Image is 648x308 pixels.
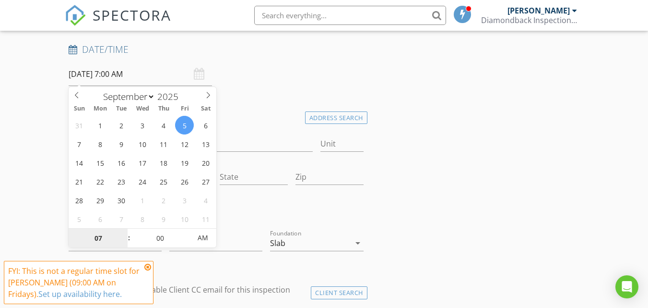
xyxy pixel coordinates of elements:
span: September 20, 2025 [196,153,215,172]
span: October 10, 2025 [175,209,194,228]
span: Tue [111,106,132,112]
span: Click to toggle [190,228,216,247]
span: Sun [69,106,90,112]
span: Sat [195,106,216,112]
div: Open Intercom Messenger [615,275,638,298]
span: Thu [153,106,174,112]
span: : [128,228,130,247]
div: Client Search [311,286,367,299]
span: August 31, 2025 [70,116,89,135]
input: Search everything... [254,6,446,25]
span: October 2, 2025 [154,191,173,209]
span: September 14, 2025 [70,153,89,172]
span: September 11, 2025 [154,135,173,153]
span: September 30, 2025 [112,191,131,209]
div: Slab [270,239,285,247]
span: September 5, 2025 [175,116,194,135]
span: October 8, 2025 [133,209,152,228]
img: The Best Home Inspection Software - Spectora [65,5,86,26]
span: October 1, 2025 [133,191,152,209]
span: October 6, 2025 [91,209,110,228]
div: Address Search [305,111,367,124]
i: arrow_drop_down [352,237,364,249]
div: [PERSON_NAME] [507,6,570,15]
span: October 4, 2025 [196,191,215,209]
input: Year [155,90,187,103]
span: September 8, 2025 [91,135,110,153]
span: September 7, 2025 [70,135,89,153]
span: Fri [174,106,195,112]
span: September 18, 2025 [154,153,173,172]
span: September 22, 2025 [91,172,110,191]
span: September 13, 2025 [196,135,215,153]
span: October 5, 2025 [70,209,89,228]
span: Mon [90,106,111,112]
span: September 9, 2025 [112,135,131,153]
span: October 7, 2025 [112,209,131,228]
label: Enable Client CC email for this inspection [142,285,290,295]
span: September 16, 2025 [112,153,131,172]
a: Set up availability here. [38,289,122,299]
span: September 25, 2025 [154,172,173,191]
span: September 24, 2025 [133,172,152,191]
span: October 9, 2025 [154,209,173,228]
span: SPECTORA [93,5,171,25]
span: September 17, 2025 [133,153,152,172]
span: October 3, 2025 [175,191,194,209]
span: Wed [132,106,153,112]
div: Diamondback Inspection Service [481,15,577,25]
span: September 4, 2025 [154,116,173,135]
div: FYI: This is not a regular time slot for [PERSON_NAME] (09:00 AM on Fridays). [8,265,141,300]
span: September 26, 2025 [175,172,194,191]
input: Select date [69,62,212,86]
a: SPECTORA [65,13,171,33]
span: September 21, 2025 [70,172,89,191]
h4: Date/Time [69,43,363,56]
span: September 27, 2025 [196,172,215,191]
span: September 1, 2025 [91,116,110,135]
span: September 23, 2025 [112,172,131,191]
span: September 28, 2025 [70,191,89,209]
span: September 2, 2025 [112,116,131,135]
span: September 6, 2025 [196,116,215,135]
span: October 11, 2025 [196,209,215,228]
span: September 29, 2025 [91,191,110,209]
span: September 3, 2025 [133,116,152,135]
span: September 12, 2025 [175,135,194,153]
span: September 10, 2025 [133,135,152,153]
span: September 19, 2025 [175,153,194,172]
span: September 15, 2025 [91,153,110,172]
